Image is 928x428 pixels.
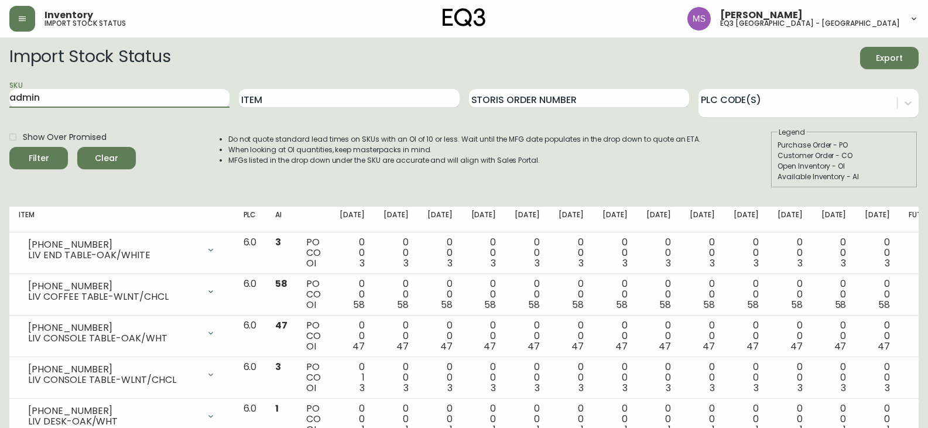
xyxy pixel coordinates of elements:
div: LIV CONSOLE TABLE-WLNT/CHCL [28,375,199,385]
div: LIV END TABLE-OAK/WHITE [28,250,199,261]
li: MFGs listed in the drop down under the SKU are accurate and will align with Sales Portal. [228,155,701,166]
span: Inventory [44,11,93,20]
span: 58 [397,298,409,311]
div: 0 0 [821,279,847,310]
span: 58 [528,298,540,311]
div: 0 0 [515,362,540,393]
div: 0 0 [471,320,496,352]
div: 0 0 [778,320,803,352]
div: 0 0 [865,362,890,393]
div: PO CO [306,237,321,269]
span: 47 [615,340,628,353]
span: 3 [710,381,715,395]
li: When looking at OI quantities, keep masterpacks in mind. [228,145,701,155]
div: 0 0 [340,237,365,269]
div: 0 0 [690,279,715,310]
span: 58 [441,298,453,311]
button: Filter [9,147,68,169]
div: 0 0 [646,362,672,393]
th: [DATE] [680,207,724,232]
div: 0 0 [646,237,672,269]
span: 47 [396,340,409,353]
th: [DATE] [812,207,856,232]
div: 0 0 [690,362,715,393]
span: 47 [352,340,365,353]
span: OI [306,256,316,270]
span: 3 [447,381,453,395]
span: 3 [710,256,715,270]
div: [PHONE_NUMBER] [28,281,199,292]
div: 0 0 [471,279,496,310]
div: 0 0 [559,237,584,269]
h5: eq3 [GEOGRAPHIC_DATA] - [GEOGRAPHIC_DATA] [720,20,900,27]
div: 0 0 [559,279,584,310]
div: 0 0 [602,237,628,269]
div: 0 0 [821,362,847,393]
div: 0 0 [865,320,890,352]
div: [PHONE_NUMBER]LIV END TABLE-OAK/WHITE [19,237,225,263]
span: 3 [885,256,890,270]
span: 3 [666,256,671,270]
th: [DATE] [462,207,506,232]
div: 0 0 [515,320,540,352]
span: 58 [659,298,671,311]
div: 0 0 [734,362,759,393]
div: [PHONE_NUMBER]LIV CONSOLE TABLE-WLNT/CHCL [19,362,225,388]
div: [PHONE_NUMBER] [28,364,199,375]
span: 58 [835,298,847,311]
h2: Import Stock Status [9,47,170,69]
button: Export [860,47,919,69]
th: [DATE] [637,207,681,232]
h5: import stock status [44,20,126,27]
th: [DATE] [724,207,768,232]
td: 6.0 [234,232,266,274]
span: 3 [578,256,584,270]
div: 0 0 [821,320,847,352]
div: 0 0 [427,362,453,393]
span: 3 [359,256,365,270]
span: 3 [797,256,803,270]
span: Clear [87,151,126,166]
span: 58 [572,298,584,311]
span: OI [306,381,316,395]
th: AI [266,207,297,232]
span: 47 [659,340,671,353]
div: [PHONE_NUMBER] [28,406,199,416]
button: Clear [77,147,136,169]
span: 3 [622,381,628,395]
div: 0 1 [340,362,365,393]
div: 0 0 [602,279,628,310]
div: LIV COFFEE TABLE-WLNT/CHCL [28,292,199,302]
div: Purchase Order - PO [778,140,911,150]
div: 0 0 [778,362,803,393]
span: 3 [797,381,803,395]
span: 3 [885,381,890,395]
img: logo [443,8,486,27]
span: 58 [484,298,496,311]
div: 0 0 [646,279,672,310]
span: 1 [275,402,279,415]
span: 47 [878,340,890,353]
div: 0 0 [865,237,890,269]
span: OI [306,340,316,353]
div: PO CO [306,362,321,393]
span: 47 [275,319,287,332]
span: 3 [578,381,584,395]
div: 0 0 [471,237,496,269]
span: 3 [491,256,496,270]
span: 58 [747,298,759,311]
span: 3 [622,256,628,270]
div: 0 0 [427,279,453,310]
div: 0 0 [383,279,409,310]
span: 47 [571,340,584,353]
span: [PERSON_NAME] [720,11,803,20]
span: 47 [484,340,496,353]
td: 6.0 [234,316,266,357]
th: PLC [234,207,266,232]
div: 0 0 [427,320,453,352]
div: 0 0 [383,237,409,269]
div: PO CO [306,320,321,352]
span: 58 [275,277,287,290]
div: 0 0 [778,237,803,269]
span: 3 [359,381,365,395]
